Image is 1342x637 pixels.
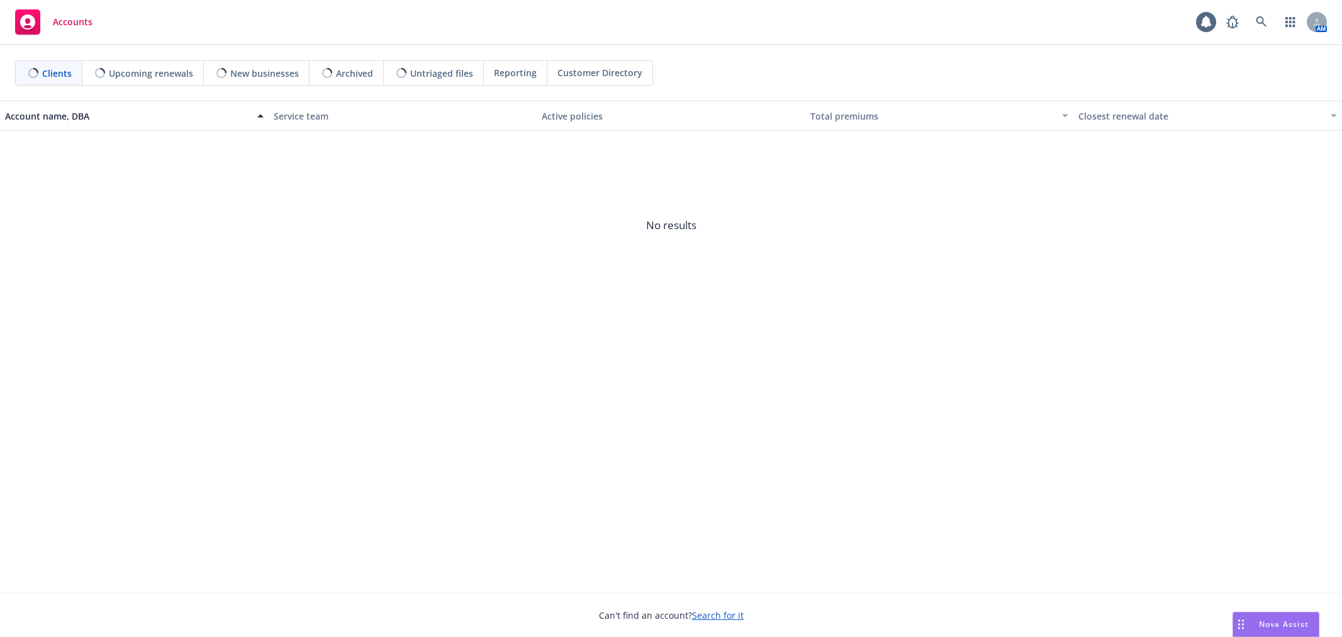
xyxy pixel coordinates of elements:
span: Upcoming renewals [109,67,193,80]
div: Total premiums [810,110,1055,123]
a: Report a Bug [1220,9,1245,35]
div: Account name, DBA [5,110,250,123]
a: Switch app [1278,9,1303,35]
div: Drag to move [1233,612,1249,636]
span: Can't find an account? [599,609,744,622]
span: Reporting [494,66,537,79]
button: Closest renewal date [1073,101,1342,131]
span: Nova Assist [1259,619,1309,629]
a: Accounts [10,4,98,40]
div: Active policies [542,110,800,123]
button: Total premiums [805,101,1074,131]
span: New businesses [230,67,299,80]
a: Search for it [692,609,744,621]
button: Nova Assist [1233,612,1319,637]
span: Clients [42,67,72,80]
span: Customer Directory [557,66,642,79]
div: Closest renewal date [1078,110,1323,123]
span: Archived [336,67,373,80]
div: Service team [274,110,532,123]
button: Active policies [537,101,805,131]
button: Service team [269,101,537,131]
a: Search [1249,9,1274,35]
span: Accounts [53,17,92,27]
span: Untriaged files [410,67,473,80]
